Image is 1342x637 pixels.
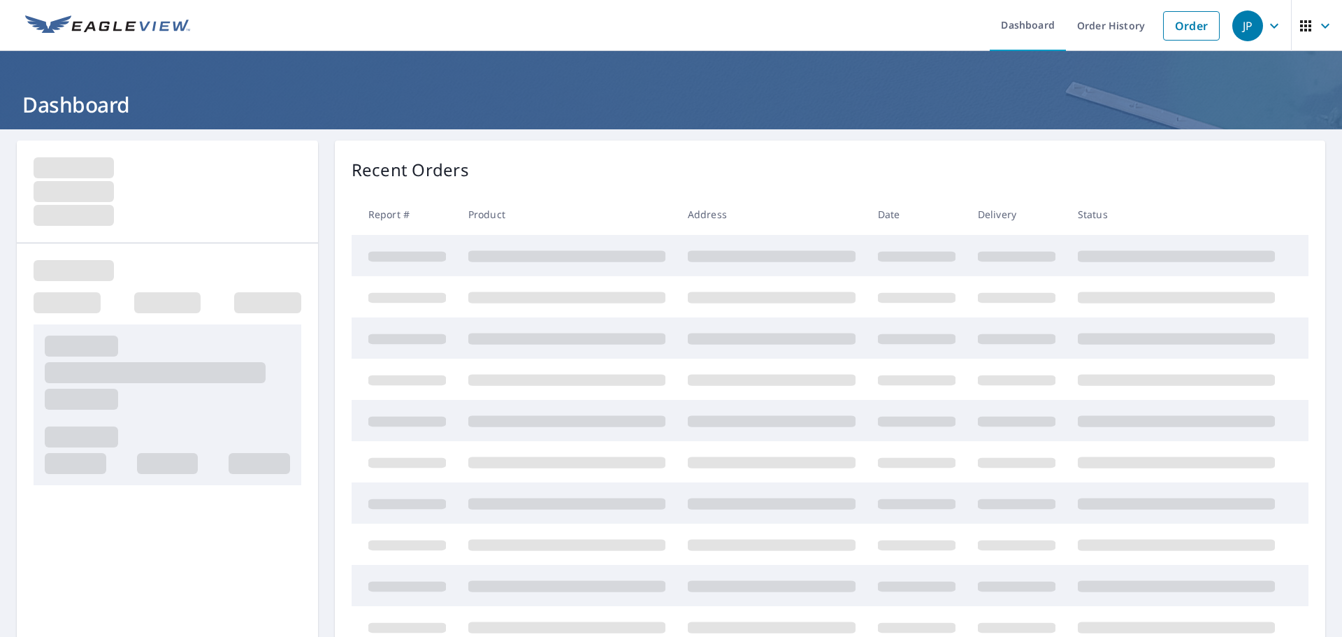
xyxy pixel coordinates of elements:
[867,194,967,235] th: Date
[17,90,1325,119] h1: Dashboard
[352,194,457,235] th: Report #
[1067,194,1286,235] th: Status
[25,15,190,36] img: EV Logo
[967,194,1067,235] th: Delivery
[677,194,867,235] th: Address
[352,157,469,182] p: Recent Orders
[1232,10,1263,41] div: JP
[457,194,677,235] th: Product
[1163,11,1220,41] a: Order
